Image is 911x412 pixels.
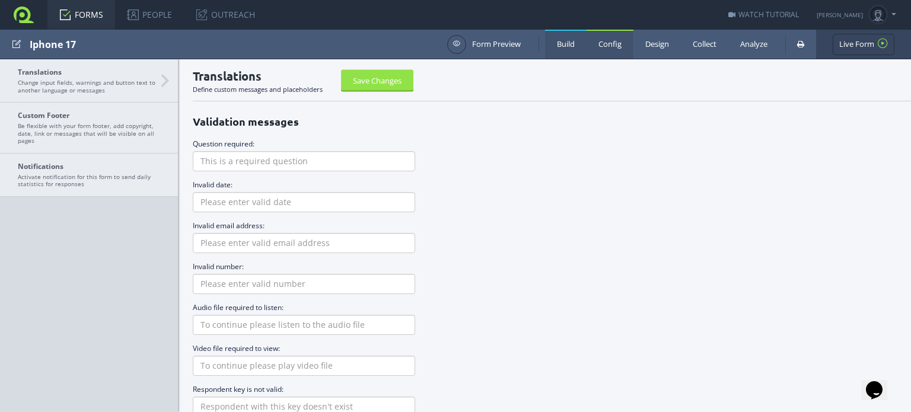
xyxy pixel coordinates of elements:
label: Video file required to view: [193,344,280,353]
label: Respondent key is not valid: [193,385,284,394]
span: Change input fields, warnings and button text to another language or messages [18,68,160,94]
h2: Validation messages [193,116,896,127]
button: Save Changes [341,69,413,90]
a: Build [545,30,587,59]
label: Audio file required to listen: [193,303,284,312]
label: Invalid number: [193,262,244,271]
input: Please enter valid number [193,274,415,294]
a: Design [633,30,681,59]
input: To continue please play video file [193,356,415,376]
label: Invalid date: [193,180,232,189]
label: Question required: [193,139,254,148]
span: Be flexible with your form footer, add copyright, date, link or messages that will be visible on ... [18,111,160,145]
input: This is a required question [193,151,415,171]
input: Please enter valid date [193,192,415,212]
iframe: chat widget [861,365,899,400]
strong: Notifications [18,162,160,171]
a: Collect [681,30,728,59]
input: To continue please listen to the audio file [193,315,415,335]
div: Iphone 17 [30,30,441,59]
label: Invalid email address: [193,221,265,230]
a: WATCH TUTORIAL [728,9,799,20]
a: Live Form [833,34,894,55]
span: Edit [12,37,21,52]
a: Config [587,30,633,59]
a: Form Preview [447,35,521,54]
input: Please enter valid email address [193,233,415,253]
strong: Custom Footer [18,111,160,120]
a: Analyze [728,30,779,59]
strong: Translations [18,68,160,76]
span: Activate notification for this form to send daily statistics for responses [18,162,160,188]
